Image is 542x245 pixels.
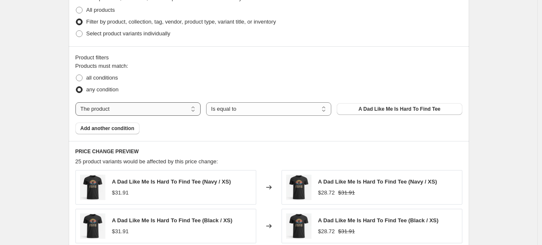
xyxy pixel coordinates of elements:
[86,30,170,37] span: Select product variants individually
[75,122,140,134] button: Add another condition
[112,178,231,185] span: A Dad Like Me Is Hard To Find Tee (Navy / XS)
[318,178,437,185] span: A Dad Like Me Is Hard To Find Tee (Navy / XS)
[75,63,129,69] span: Products must match:
[86,86,119,93] span: any condition
[112,189,129,197] div: $31.91
[338,227,355,236] strike: $31.91
[86,75,118,81] span: all conditions
[112,227,129,236] div: $31.91
[80,213,105,239] img: 75a124b7-33c2-44fd-a548-bc14c199ba35_80x.jpg
[338,189,355,197] strike: $31.91
[75,148,462,155] h6: PRICE CHANGE PREVIEW
[86,19,276,25] span: Filter by product, collection, tag, vendor, product type, variant title, or inventory
[112,217,233,224] span: A Dad Like Me Is Hard To Find Tee (Black / XS)
[80,125,134,132] span: Add another condition
[286,213,311,239] img: 75a124b7-33c2-44fd-a548-bc14c199ba35_80x.jpg
[318,189,335,197] div: $28.72
[75,158,218,165] span: 25 product variants would be affected by this price change:
[80,175,105,200] img: 75a124b7-33c2-44fd-a548-bc14c199ba35_80x.jpg
[318,217,439,224] span: A Dad Like Me Is Hard To Find Tee (Black / XS)
[318,227,335,236] div: $28.72
[75,53,462,62] div: Product filters
[286,175,311,200] img: 75a124b7-33c2-44fd-a548-bc14c199ba35_80x.jpg
[337,103,462,115] button: A Dad Like Me Is Hard To Find Tee
[359,106,440,112] span: A Dad Like Me Is Hard To Find Tee
[86,7,115,13] span: All products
